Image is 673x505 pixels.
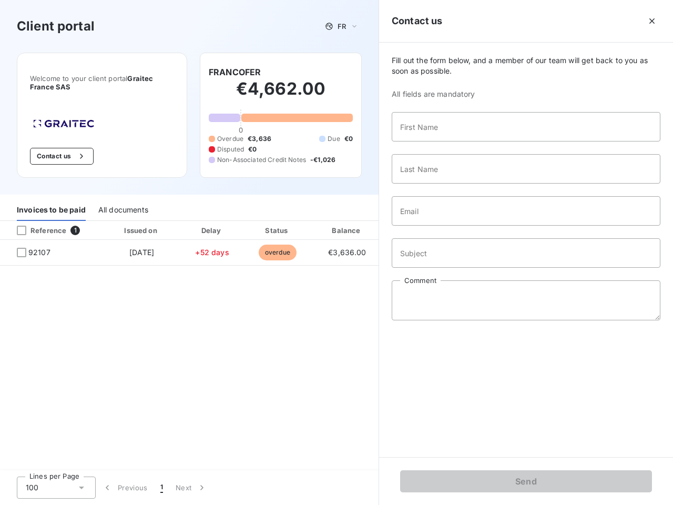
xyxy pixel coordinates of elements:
div: All documents [98,199,148,221]
button: 1 [154,477,169,499]
span: Fill out the form below, and a member of our team will get back to you as soon as possible. [392,55,660,76]
span: €0 [344,134,353,144]
h3: Client portal [17,17,95,36]
span: overdue [259,245,297,260]
div: Issued on [105,225,178,236]
span: Graitec France SAS [30,74,153,91]
button: Previous [96,477,154,499]
button: Contact us [30,148,94,165]
div: Invoices to be paid [17,199,86,221]
span: €3,636 [248,134,271,144]
span: 1 [160,482,163,493]
span: [DATE] [129,248,154,257]
span: All fields are mandatory [392,89,660,99]
div: Delay [182,225,242,236]
span: Overdue [217,134,243,144]
span: Welcome to your client portal [30,74,174,91]
input: placeholder [392,154,660,184]
span: FR [338,22,346,31]
span: 100 [26,482,38,493]
span: 92107 [28,247,50,258]
input: placeholder [392,196,660,226]
span: Due [328,134,340,144]
input: placeholder [392,238,660,268]
img: Company logo [30,116,97,131]
h6: FRANCOFER [209,66,261,78]
span: Non-Associated Credit Notes [217,155,306,165]
span: -€1,026 [310,155,335,165]
span: 0 [239,126,243,134]
div: Reference [8,226,66,235]
div: Balance [313,225,381,236]
span: Disputed [217,145,244,154]
div: Status [246,225,309,236]
span: 1 [70,226,80,235]
span: €3,636.00 [328,248,366,257]
h5: Contact us [392,14,443,28]
span: +52 days [195,248,229,257]
input: placeholder [392,112,660,142]
h2: €4,662.00 [209,78,353,110]
button: Next [169,477,213,499]
button: Send [400,470,652,492]
span: €0 [248,145,257,154]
